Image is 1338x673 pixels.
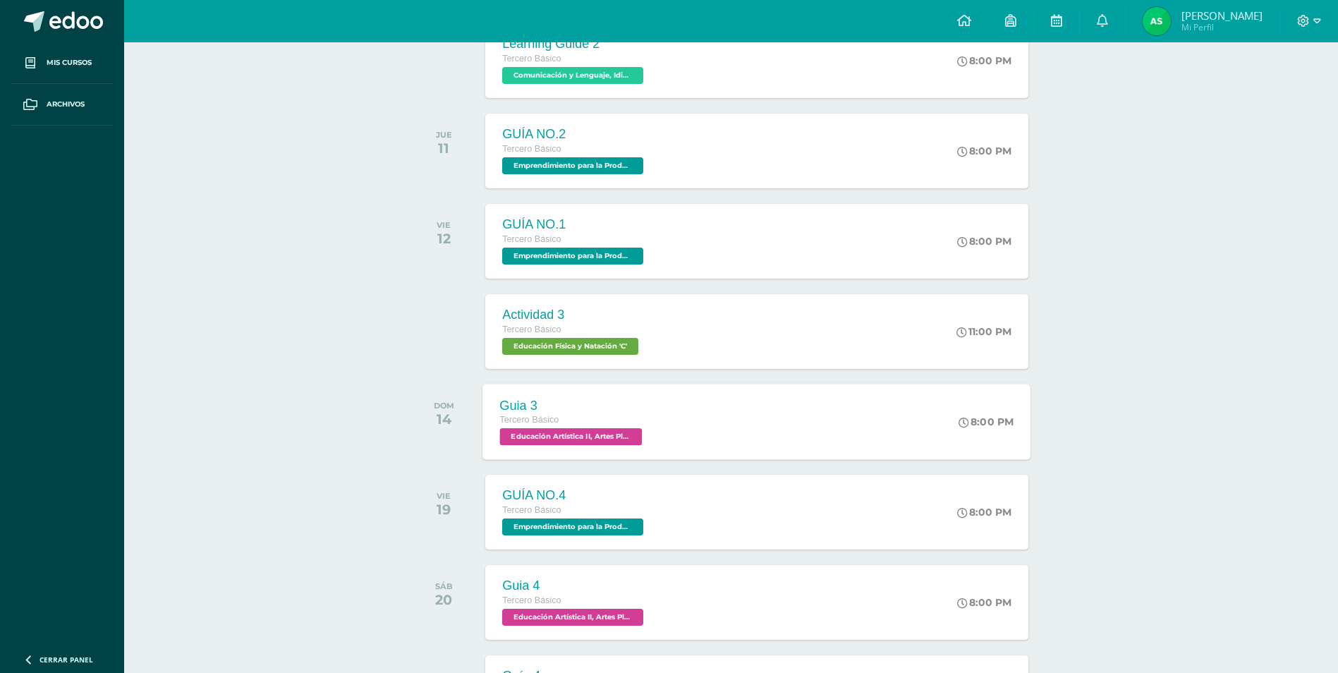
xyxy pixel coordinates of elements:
span: Tercero Básico [502,325,561,334]
div: 8:00 PM [957,506,1011,519]
div: VIE [437,491,451,501]
div: VIE [437,220,451,230]
div: 8:00 PM [959,416,1014,428]
span: Educación Artística II, Artes Plásticas 'C' [502,609,643,626]
span: Tercero Básico [500,415,559,425]
div: 14 [434,411,454,428]
a: Archivos [11,84,113,126]
span: Tercero Básico [502,595,561,605]
span: Mis cursos [47,57,92,68]
div: 11:00 PM [956,325,1011,338]
div: 8:00 PM [957,54,1011,67]
a: Mis cursos [11,42,113,84]
div: 11 [436,140,452,157]
div: GUÍA NO.4 [502,488,647,503]
span: Tercero Básico [502,54,561,63]
div: 20 [435,591,453,608]
div: Actividad 3 [502,308,642,322]
span: Tercero Básico [502,144,561,154]
span: Emprendimiento para la Productividad 'C' [502,519,643,535]
div: Guia 4 [502,578,647,593]
span: [PERSON_NAME] [1181,8,1263,23]
div: 19 [437,501,451,518]
span: Educación Artística II, Artes Plásticas 'C' [500,428,643,445]
span: Cerrar panel [39,655,93,665]
span: Comunicación y Lenguaje, Idioma Extranjero Inglés 'C' [502,67,643,84]
div: GUÍA NO.1 [502,217,647,232]
div: DOM [434,401,454,411]
div: Guia 3 [500,398,646,413]
span: Emprendimiento para la Productividad 'C' [502,157,643,174]
div: 8:00 PM [957,145,1011,157]
div: GUÍA NO.2 [502,127,647,142]
img: 73aea821b6174ef4cf1eb4de491d9f6e.png [1143,7,1171,35]
span: Tercero Básico [502,234,561,244]
span: Tercero Básico [502,505,561,515]
span: Educación Física y Natación 'C' [502,338,638,355]
div: Learning Guide 2 [502,37,647,51]
span: Mi Perfil [1181,21,1263,33]
span: Archivos [47,99,85,110]
div: SÁB [435,581,453,591]
div: 8:00 PM [957,596,1011,609]
div: 8:00 PM [957,235,1011,248]
span: Emprendimiento para la Productividad 'C' [502,248,643,265]
div: 12 [437,230,451,247]
div: JUE [436,130,452,140]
